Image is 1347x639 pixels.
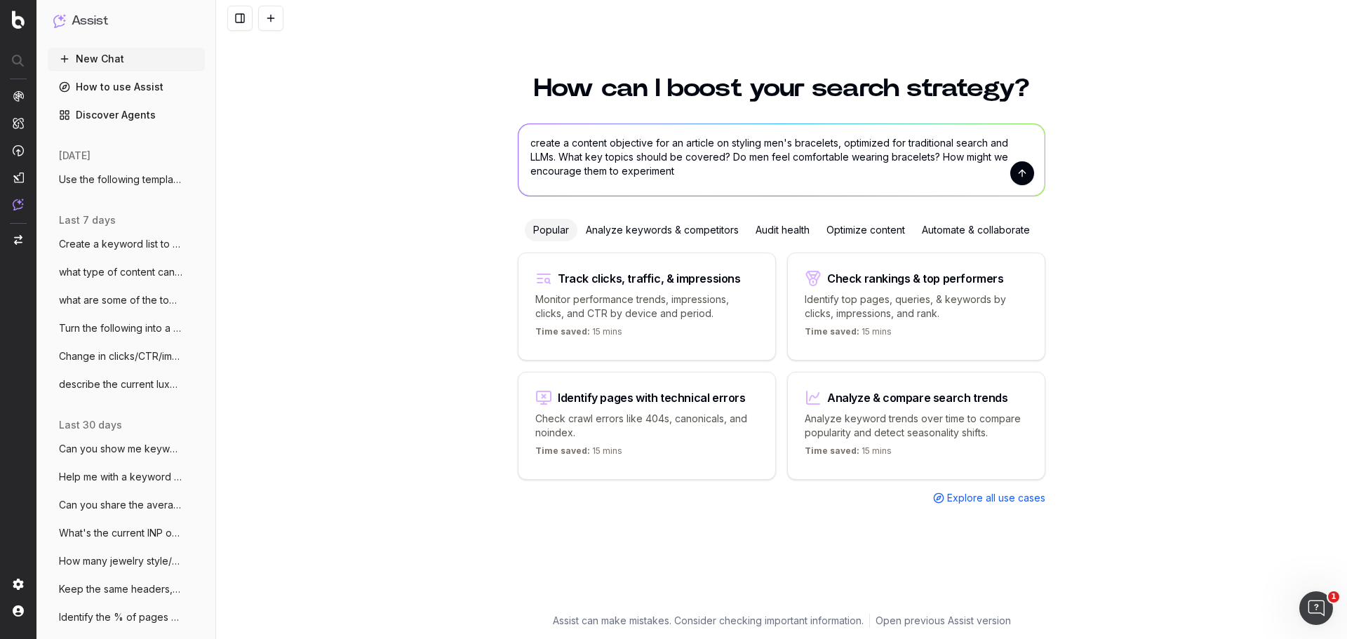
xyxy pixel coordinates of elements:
button: Can you share the average click and CTR [48,494,205,516]
img: My account [13,605,24,617]
span: What's the current INP of the site? [59,526,182,540]
button: What's the current INP of the site? [48,522,205,544]
button: describe the current luxury jewelry mark [48,373,205,396]
button: Help me with a keyword strategy to rank [48,466,205,488]
a: Open previous Assist version [876,614,1011,628]
button: Assist [53,11,199,31]
button: what are some of the top growing luxury [48,289,205,311]
p: 15 mins [805,326,892,343]
button: Keep the same headers, but make the foll [48,578,205,600]
span: [DATE] [59,149,91,163]
button: Turn the following into a story on the g [48,317,205,339]
img: Assist [13,199,24,210]
span: 1 [1328,591,1339,603]
div: Identify pages with technical errors [558,392,746,403]
span: last 30 days [59,418,122,432]
p: 15 mins [535,326,622,343]
span: Time saved: [805,326,859,337]
span: Change in clicks/CTR/impressions over la [59,349,182,363]
p: Identify top pages, queries, & keywords by clicks, impressions, and rank. [805,292,1028,321]
span: Time saved: [805,445,859,456]
span: Time saved: [535,326,590,337]
span: what type of content can I create surrou [59,265,182,279]
img: Setting [13,579,24,590]
a: Explore all use cases [933,491,1045,505]
span: Explore all use cases [947,491,1045,505]
textarea: create a content objective for an article on styling men's bracelets, optimized for traditional s... [518,124,1045,196]
div: Track clicks, traffic, & impressions [558,273,741,284]
button: Change in clicks/CTR/impressions over la [48,345,205,368]
div: Automate & collaborate [913,219,1038,241]
p: Assist can make mistakes. Consider checking important information. [553,614,864,628]
button: Identify the % of pages on site with les [48,606,205,628]
iframe: Intercom live chat [1299,591,1333,625]
div: Analyze keywords & competitors [577,219,747,241]
span: Time saved: [535,445,590,456]
button: Use the following template: SEO Summary [48,168,205,191]
span: last 7 days [59,213,116,227]
img: Activation [13,144,24,156]
p: Analyze keyword trends over time to compare popularity and detect seasonality shifts. [805,412,1028,440]
button: New Chat [48,48,205,70]
p: Check crawl errors like 404s, canonicals, and noindex. [535,412,758,440]
img: Analytics [13,90,24,102]
h1: Assist [72,11,108,31]
span: How many jewelry style/occasion queries [59,554,182,568]
span: Can you share the average click and CTR [59,498,182,512]
img: Assist [53,14,66,27]
p: Monitor performance trends, impressions, clicks, and CTR by device and period. [535,292,758,321]
span: Keep the same headers, but make the foll [59,582,182,596]
span: Turn the following into a story on the g [59,321,182,335]
span: Use the following template: SEO Summary [59,173,182,187]
div: Optimize content [818,219,913,241]
div: Analyze & compare search trends [827,392,1008,403]
span: Help me with a keyword strategy to rank [59,470,182,484]
button: Create a keyword list to optimize a [DATE] [48,233,205,255]
p: 15 mins [535,445,622,462]
button: How many jewelry style/occasion queries [48,550,205,572]
span: Identify the % of pages on site with les [59,610,182,624]
img: Switch project [14,235,22,245]
p: 15 mins [805,445,892,462]
img: Botify logo [12,11,25,29]
img: Intelligence [13,117,24,129]
span: Create a keyword list to optimize a [DATE] [59,237,182,251]
div: Popular [525,219,577,241]
span: what are some of the top growing luxury [59,293,182,307]
span: describe the current luxury jewelry mark [59,377,182,391]
img: Studio [13,172,24,183]
span: Can you show me keywords that have [PERSON_NAME] [59,442,182,456]
div: Check rankings & top performers [827,273,1004,284]
div: Audit health [747,219,818,241]
button: what type of content can I create surrou [48,261,205,283]
a: Discover Agents [48,104,205,126]
a: How to use Assist [48,76,205,98]
h1: How can I boost your search strategy? [518,76,1045,101]
button: Can you show me keywords that have [PERSON_NAME] [48,438,205,460]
